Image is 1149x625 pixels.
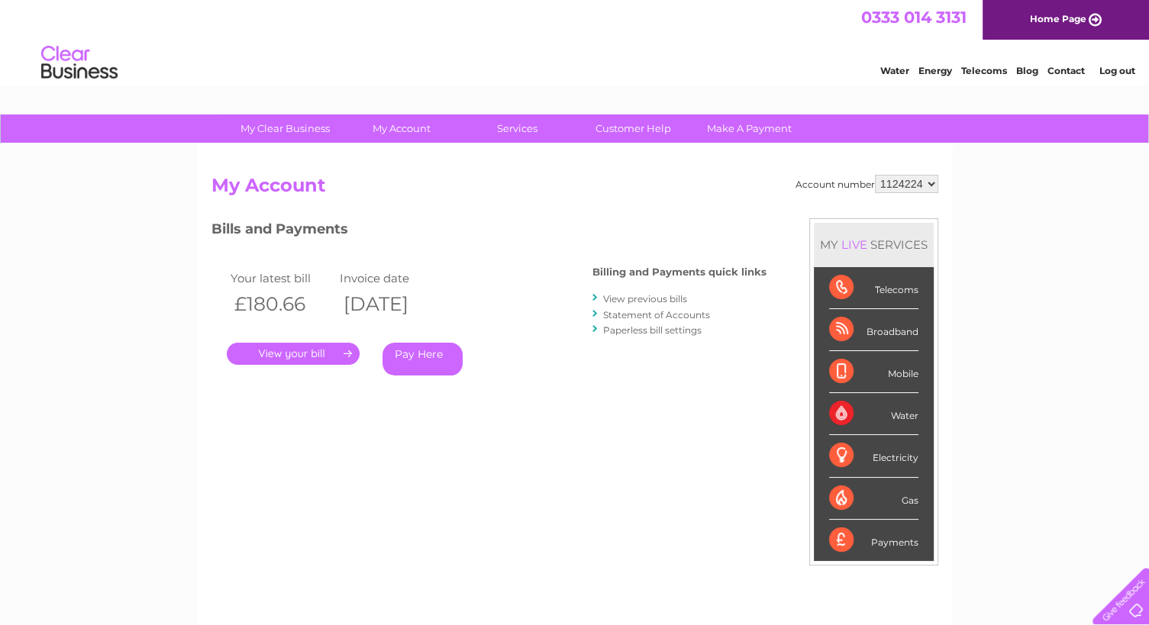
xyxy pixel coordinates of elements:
a: Statement of Accounts [603,309,710,321]
div: MY SERVICES [814,223,934,266]
a: Paperless bill settings [603,324,702,336]
a: 0333 014 3131 [861,8,967,27]
div: Mobile [829,351,918,393]
div: Gas [829,478,918,520]
h2: My Account [211,175,938,204]
a: Blog [1016,65,1038,76]
a: Pay Here [382,343,463,375]
a: Contact [1047,65,1085,76]
th: £180.66 [227,288,337,320]
a: View previous bills [603,293,687,304]
th: [DATE] [336,288,446,320]
div: Electricity [829,435,918,477]
a: Customer Help [570,114,696,143]
div: Broadband [829,309,918,351]
div: Clear Business is a trading name of Verastar Limited (registered in [GEOGRAPHIC_DATA] No. 3667643... [215,8,936,74]
a: Log out [1099,65,1134,76]
td: Invoice date [336,268,446,288]
a: My Clear Business [222,114,348,143]
img: logo.png [40,40,118,86]
div: Payments [829,520,918,561]
a: Make A Payment [686,114,812,143]
a: Telecoms [961,65,1007,76]
td: Your latest bill [227,268,337,288]
div: Account number [796,175,938,193]
h3: Bills and Payments [211,218,767,245]
a: Water [880,65,909,76]
div: Water [829,393,918,435]
a: Services [454,114,580,143]
h4: Billing and Payments quick links [592,266,767,278]
a: My Account [338,114,464,143]
div: LIVE [838,237,870,252]
a: Energy [918,65,952,76]
div: Telecoms [829,267,918,309]
a: . [227,343,360,365]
